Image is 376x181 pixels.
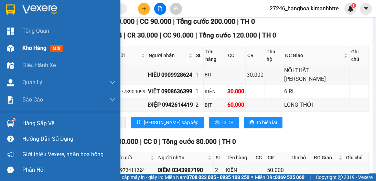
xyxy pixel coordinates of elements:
[205,101,225,109] div: BỊT
[173,6,178,11] span: aim
[108,138,138,146] span: CR 80.000
[351,3,356,8] sup: 1
[352,3,355,8] span: 1
[209,117,239,128] button: printerIn DS
[138,3,150,15] button: plus
[143,138,157,146] span: CC 0
[136,120,141,125] span: sort-ascending
[142,6,147,11] span: plus
[186,174,249,180] strong: 0708 023 035 - 0935 103 250
[255,173,304,181] span: Miền Bắc
[251,176,253,179] span: ⚪️
[222,119,233,126] span: In DS
[127,31,158,39] span: CR 30.000
[262,31,276,39] span: TH 0
[149,52,187,59] span: Người nhận
[158,154,206,161] span: Người nhận
[249,120,254,125] span: printer
[160,31,161,39] span: |
[159,138,161,146] span: |
[195,100,202,109] div: 2
[109,173,163,181] span: Cung cấp máy in - giấy in:
[7,167,14,173] span: message
[165,173,249,181] span: Miền Nam
[148,71,193,79] div: HIẾU 0909928624
[170,3,182,15] button: aim
[158,6,162,11] span: file-add
[284,100,348,109] div: LONG THỚI
[124,31,126,39] span: |
[215,166,223,174] div: 2
[22,134,115,144] div: Hướng dẫn sử dụng
[162,138,217,146] span: Tổng cước 80.000
[205,71,225,78] div: BỊT
[257,119,277,126] span: In biên lai
[22,61,56,70] span: Điều hành xe
[22,165,115,175] div: Phản hồi
[7,79,14,86] img: warehouse-icon
[205,88,225,95] div: KIỆN
[22,118,115,129] div: Hàng sắp về
[218,138,220,146] span: |
[338,175,343,180] span: copyright
[284,87,348,96] div: 6 RI
[214,152,225,163] th: SL
[194,46,204,65] th: SL
[350,46,369,65] th: Ghi chú
[7,45,14,52] img: warehouse-icon
[227,87,244,96] div: 30.000
[247,71,264,79] div: 30.000
[266,152,289,163] th: CR
[50,45,63,52] span: mới
[284,66,348,83] div: NỘI THẤT [PERSON_NAME]
[363,6,369,12] span: caret-down
[22,95,43,104] span: Báo cáo
[237,17,238,25] span: |
[22,45,46,51] span: Kho hàng
[265,46,283,65] th: Thu hộ
[264,4,344,13] span: 27246_hanghoa.kimanhbtre
[110,80,115,85] span: down
[131,117,204,128] button: sort-ascending[PERSON_NAME] sắp xếp
[163,31,194,39] span: CC 90.000
[275,174,304,180] strong: 0369 525 060
[259,31,260,39] span: |
[109,166,155,174] div: MY 0973411324
[195,87,202,96] div: 1
[195,31,197,39] span: |
[226,46,246,65] th: CC
[244,117,282,128] button: printerIn biên lai
[314,154,337,161] span: ĐC Giao
[6,4,15,15] img: logo-vxr
[140,138,142,146] span: |
[347,6,354,12] img: icon-new-feature
[136,17,138,25] span: |
[144,119,198,126] span: [PERSON_NAME] sắp xếp
[13,119,15,121] sup: 1
[226,166,253,174] div: KIỆN
[102,88,146,95] div: NGHĨA 0773909099
[289,152,312,163] th: Thu hộ
[7,120,14,127] img: warehouse-icon
[225,152,254,163] th: Tên hàng
[7,96,14,104] img: solution-icon
[157,166,212,174] div: DIỄM 0343987190
[110,154,149,161] span: Người gửi
[310,173,311,181] span: |
[344,152,369,163] th: Ghi chú
[199,31,257,39] span: Tổng cước 120.000
[204,46,226,65] th: Tên hàng
[267,166,288,174] div: 50.000
[7,28,14,35] img: dashboard-icon
[139,17,171,25] span: CC 90.000
[7,151,14,158] span: notification
[173,17,174,25] span: |
[222,138,236,146] span: TH 0
[148,100,193,109] div: ĐIỆP 0942614419
[22,78,42,87] span: Quản Lý
[148,87,193,96] div: VIỆT 0908636399
[360,3,372,15] button: caret-down
[7,136,14,142] span: question-circle
[254,152,266,163] th: CC
[22,26,49,35] span: Tổng Quan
